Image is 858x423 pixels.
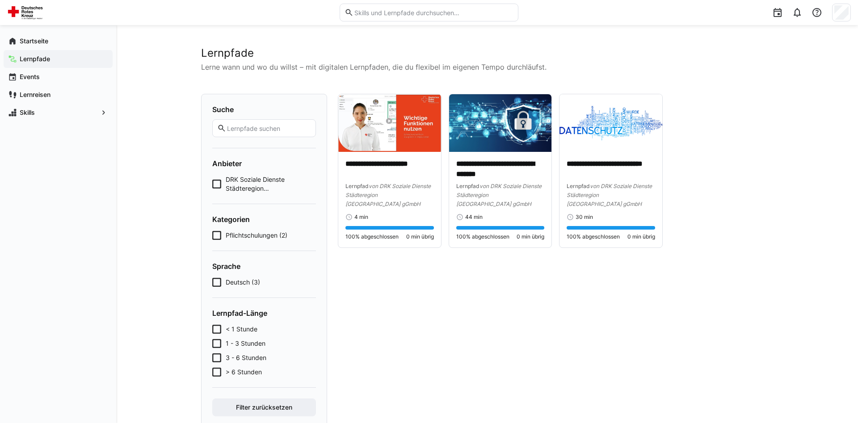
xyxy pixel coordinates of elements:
[354,214,368,221] span: 4 min
[567,233,620,240] span: 100% abgeschlossen
[559,94,662,152] img: image
[345,183,369,189] span: Lernpfad
[226,325,257,334] span: < 1 Stunde
[345,183,431,207] span: von DRK Soziale Dienste Städteregion [GEOGRAPHIC_DATA] gGmbH
[517,233,544,240] span: 0 min übrig
[567,183,590,189] span: Lernpfad
[226,339,265,348] span: 1 - 3 Stunden
[406,233,434,240] span: 0 min übrig
[226,368,262,377] span: > 6 Stunden
[353,8,513,17] input: Skills und Lernpfade durchsuchen…
[338,94,441,152] img: image
[449,94,552,152] img: image
[226,124,311,132] input: Lernpfade suchen
[201,62,773,72] p: Lerne wann und wo du willst – mit digitalen Lernpfaden, die du flexibel im eigenen Tempo durchläu...
[212,159,316,168] h4: Anbieter
[576,214,593,221] span: 30 min
[456,183,542,207] span: von DRK Soziale Dienste Städteregion [GEOGRAPHIC_DATA] gGmbH
[226,231,287,240] span: Pflichtschulungen (2)
[212,105,316,114] h4: Suche
[345,233,399,240] span: 100% abgeschlossen
[201,46,773,60] h2: Lernpfade
[456,183,479,189] span: Lernpfad
[465,214,483,221] span: 44 min
[226,353,266,362] span: 3 - 6 Stunden
[567,183,652,207] span: von DRK Soziale Dienste Städteregion [GEOGRAPHIC_DATA] gGmbH
[212,309,316,318] h4: Lernpfad-Länge
[456,233,509,240] span: 100% abgeschlossen
[235,403,294,412] span: Filter zurücksetzen
[627,233,655,240] span: 0 min übrig
[226,175,316,193] span: DRK Soziale Dienste Städteregion [GEOGRAPHIC_DATA] gGmbH (3)
[212,262,316,271] h4: Sprache
[226,278,260,287] span: Deutsch (3)
[212,398,316,416] button: Filter zurücksetzen
[212,215,316,224] h4: Kategorien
